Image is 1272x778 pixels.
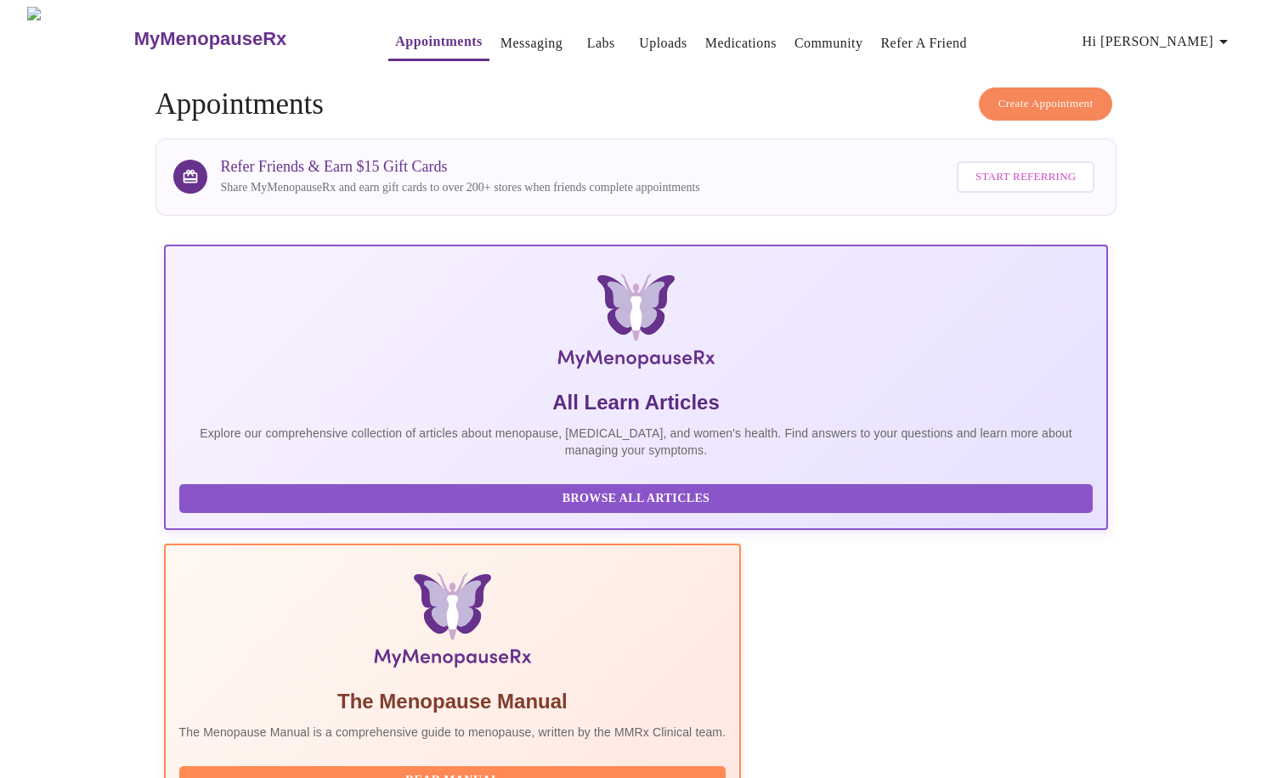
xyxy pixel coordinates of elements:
a: Appointments [395,30,482,54]
img: Menopause Manual [266,572,639,674]
span: Hi [PERSON_NAME] [1083,30,1234,54]
a: Refer a Friend [880,31,967,55]
button: Community [788,26,870,60]
button: Labs [574,26,628,60]
span: Start Referring [975,167,1076,187]
button: Refer a Friend [873,26,974,60]
span: Browse All Articles [196,488,1077,510]
h5: All Learn Articles [179,389,1094,416]
a: Uploads [639,31,687,55]
a: Medications [705,31,777,55]
h5: The Menopause Manual [179,688,726,715]
button: Appointments [388,25,489,61]
p: Explore our comprehensive collection of articles about menopause, [MEDICAL_DATA], and women's hea... [179,425,1094,459]
button: Start Referring [957,161,1094,193]
a: Browse All Articles [179,490,1098,505]
img: MyMenopauseRx Logo [27,7,132,70]
span: Create Appointment [998,94,1094,114]
button: Browse All Articles [179,484,1094,514]
button: Create Appointment [979,87,1113,121]
button: Uploads [632,26,694,60]
img: MyMenopauseRx Logo [321,273,952,375]
p: The Menopause Manual is a comprehensive guide to menopause, written by the MMRx Clinical team. [179,724,726,741]
h4: Appointments [155,87,1117,121]
a: Community [794,31,863,55]
a: Labs [587,31,615,55]
button: Hi [PERSON_NAME] [1076,25,1241,59]
button: Messaging [494,26,569,60]
a: Start Referring [953,153,1099,201]
p: Share MyMenopauseRx and earn gift cards to over 200+ stores when friends complete appointments [221,179,700,196]
a: Messaging [500,31,563,55]
h3: Refer Friends & Earn $15 Gift Cards [221,158,700,176]
h3: MyMenopauseRx [134,28,287,50]
a: MyMenopauseRx [132,9,354,69]
button: Medications [698,26,783,60]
